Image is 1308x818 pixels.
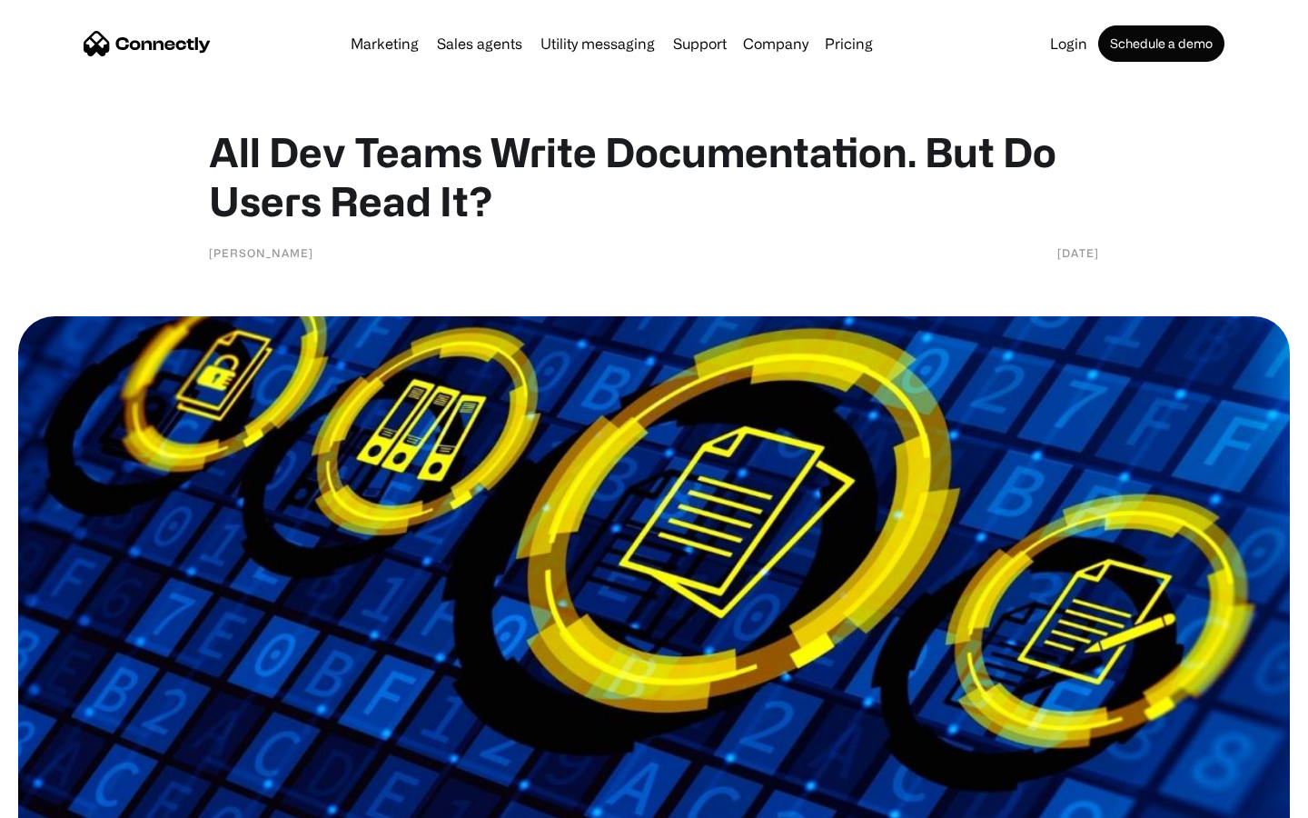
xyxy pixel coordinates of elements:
[1043,36,1095,51] a: Login
[430,36,530,51] a: Sales agents
[18,786,109,812] aside: Language selected: English
[533,36,662,51] a: Utility messaging
[343,36,426,51] a: Marketing
[738,31,814,56] div: Company
[1098,25,1224,62] a: Schedule a demo
[36,786,109,812] ul: Language list
[666,36,734,51] a: Support
[817,36,880,51] a: Pricing
[209,244,313,262] div: [PERSON_NAME]
[84,30,211,57] a: home
[209,127,1099,225] h1: All Dev Teams Write Documentation. But Do Users Read It?
[1057,244,1099,262] div: [DATE]
[743,31,808,56] div: Company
